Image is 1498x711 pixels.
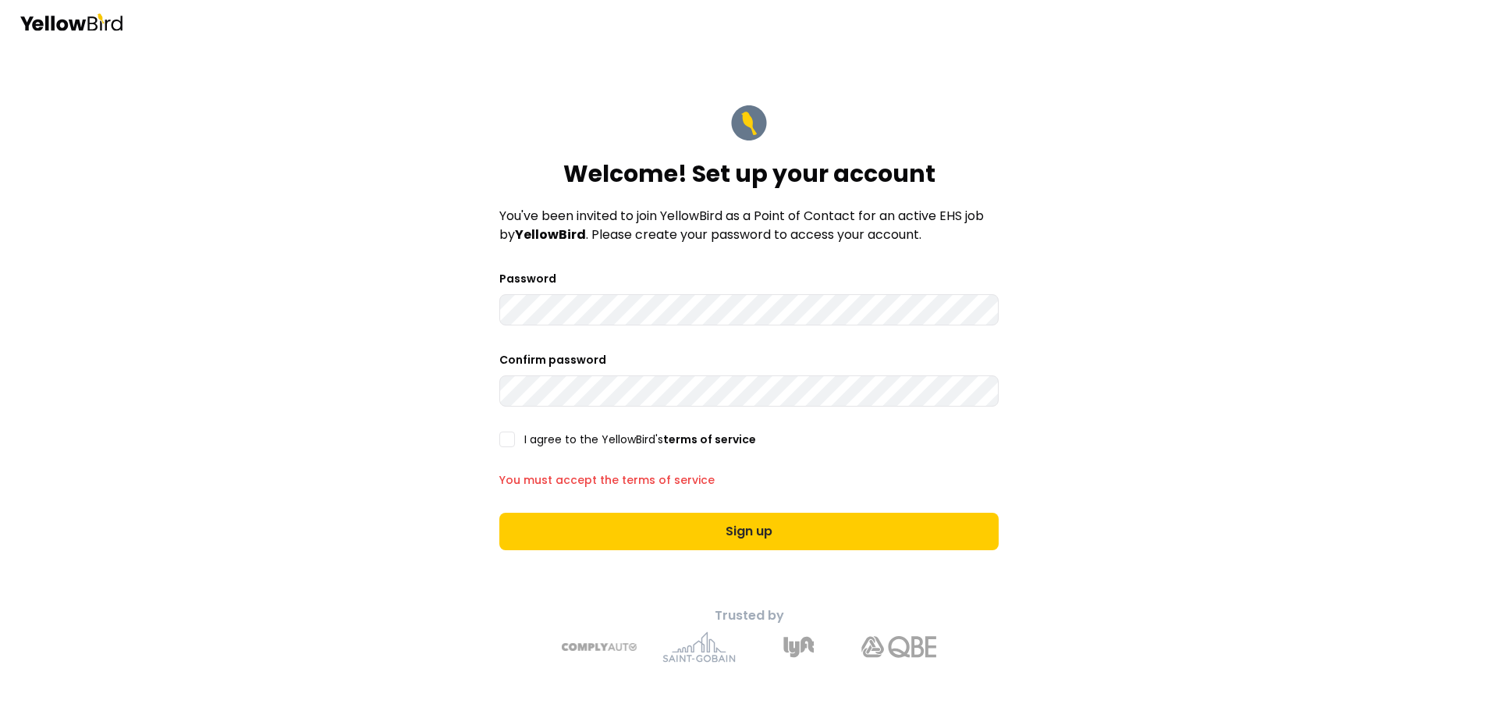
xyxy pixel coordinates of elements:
label: Password [499,271,556,286]
strong: YellowBird [515,226,586,244]
p: You've been invited to join YellowBird as a Point of Contact for an active EHS job by . Please cr... [499,207,999,244]
a: terms of service [663,432,756,447]
button: Sign up [499,513,999,550]
p: Trusted by [487,606,1011,625]
label: Confirm password [499,352,606,368]
label: I agree to the YellowBird's [524,434,756,445]
p: You must accept the terms of service [499,472,999,488]
h1: Welcome! Set up your account [563,160,935,188]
